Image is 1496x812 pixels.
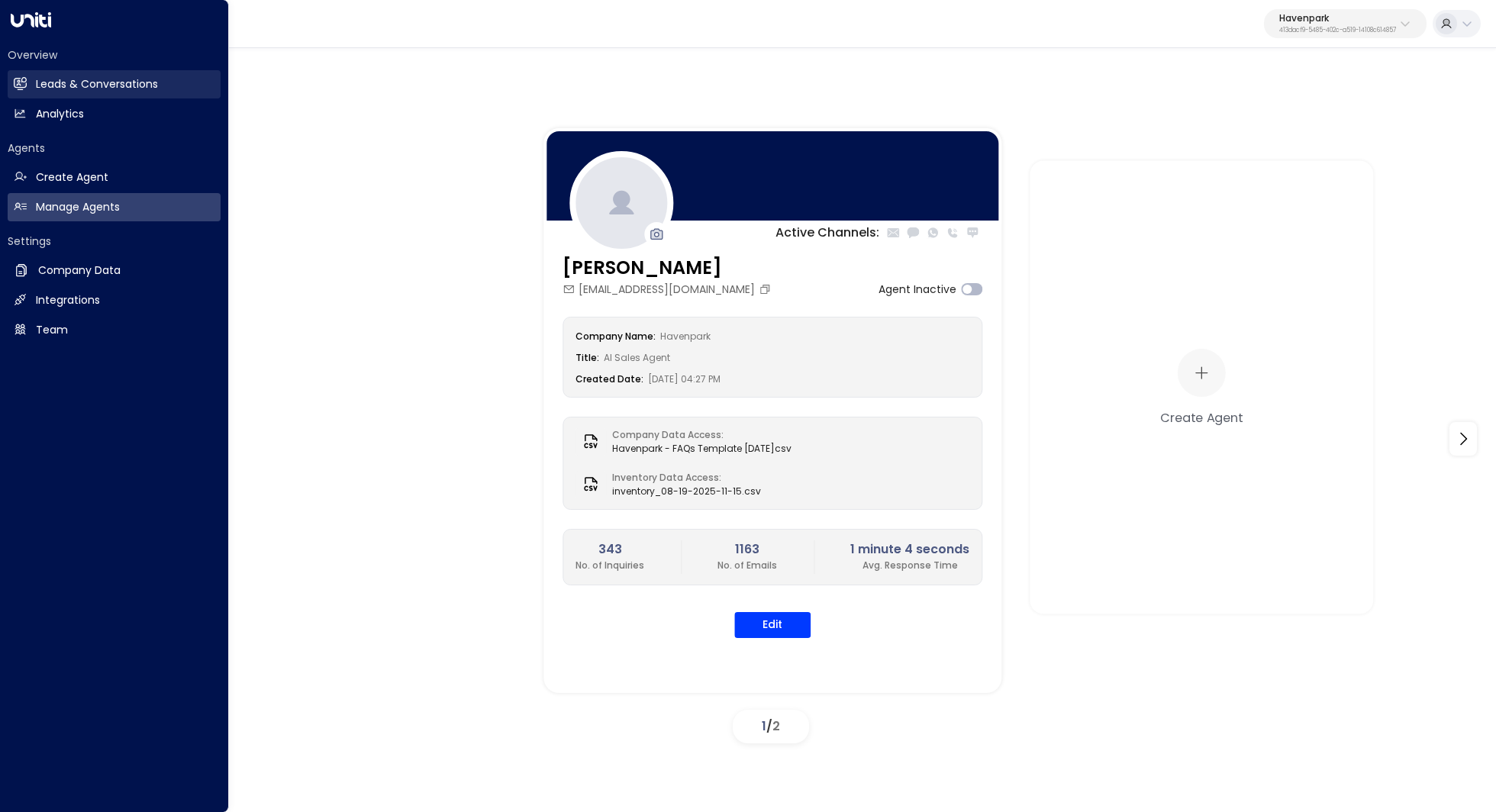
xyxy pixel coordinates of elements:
a: Create Agent [8,163,221,192]
label: Title: [576,351,599,364]
button: Copy [759,283,775,295]
div: / [733,710,809,743]
h2: 1 minute 4 seconds [850,540,969,559]
span: inventory_08-19-2025-11-15.csv [612,485,761,498]
h3: [PERSON_NAME] [563,254,775,282]
h2: Create Agent [36,169,108,185]
p: Avg. Response Time [850,559,969,572]
p: 413dacf9-5485-402c-a519-14108c614857 [1279,27,1396,34]
h2: Integrations [36,292,100,308]
a: Leads & Conversations [8,70,221,98]
label: Created Date: [576,372,643,385]
span: [DATE] 04:27 PM [648,372,721,385]
h2: Agents [8,140,221,156]
h2: Team [36,322,68,338]
button: Edit [734,612,811,638]
span: 1 [762,717,766,735]
div: Create Agent [1160,408,1243,426]
p: No. of Inquiries [576,559,644,572]
h2: Settings [8,234,221,249]
span: AI Sales Agent [604,351,670,364]
span: Havenpark [660,330,711,343]
label: Agent Inactive [879,282,956,298]
a: Integrations [8,286,221,314]
label: Company Name: [576,330,656,343]
button: Havenpark413dacf9-5485-402c-a519-14108c614857 [1264,9,1427,38]
a: Analytics [8,100,221,128]
p: No. of Emails [717,559,777,572]
h2: Analytics [36,106,84,122]
div: [EMAIL_ADDRESS][DOMAIN_NAME] [563,282,775,298]
span: 2 [772,717,780,735]
h2: Company Data [38,263,121,279]
h2: Manage Agents [36,199,120,215]
h2: 343 [576,540,644,559]
span: Havenpark - FAQs Template [DATE]csv [612,442,792,456]
a: Manage Agents [8,193,221,221]
a: Team [8,316,221,344]
p: Havenpark [1279,14,1396,23]
label: Inventory Data Access: [612,471,753,485]
h2: Overview [8,47,221,63]
a: Company Data [8,256,221,285]
h2: 1163 [717,540,777,559]
p: Active Channels: [775,224,879,242]
label: Company Data Access: [612,428,784,442]
h2: Leads & Conversations [36,76,158,92]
